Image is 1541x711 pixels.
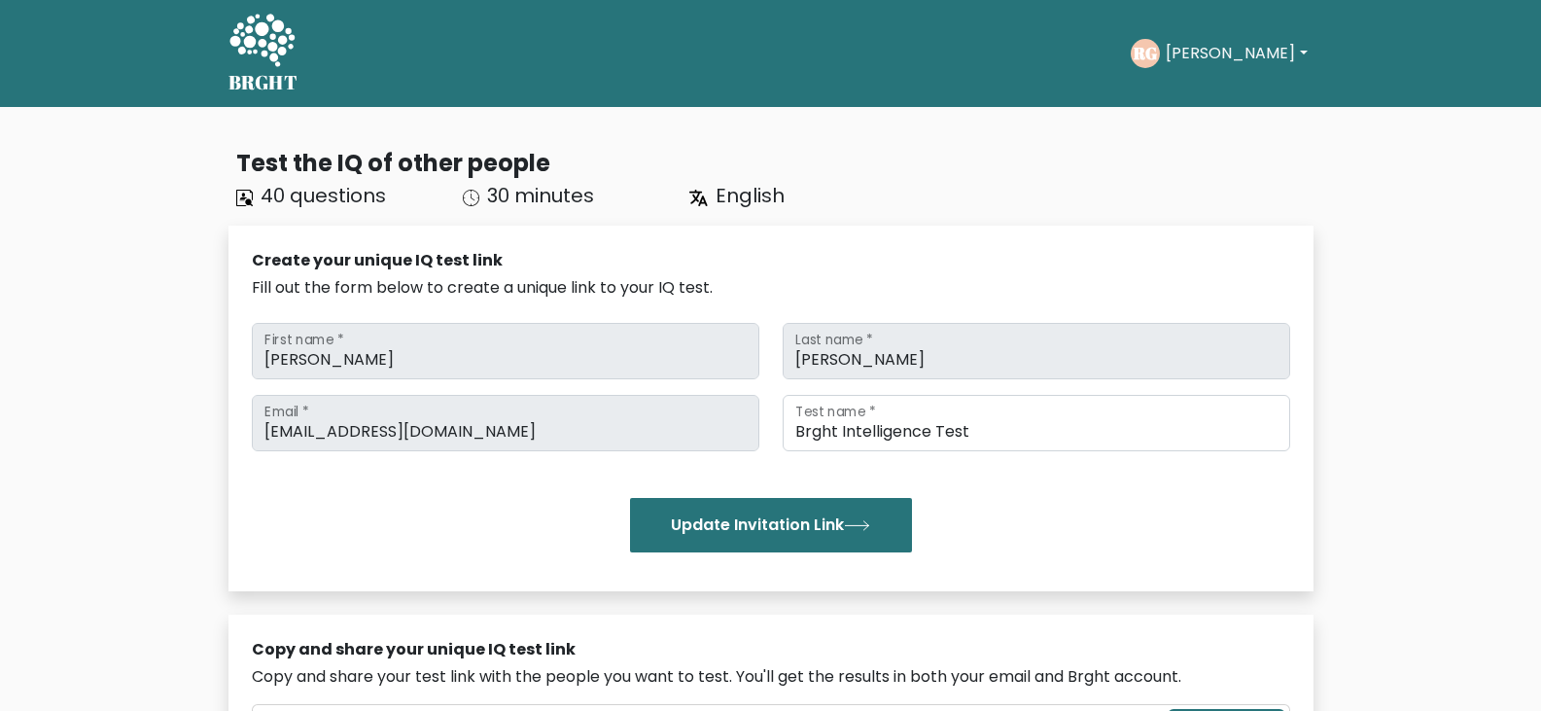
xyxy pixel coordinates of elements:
[236,146,1313,181] div: Test the IQ of other people
[252,323,759,379] input: First name
[783,323,1290,379] input: Last name
[252,276,1290,300] div: Fill out the form below to create a unique link to your IQ test.
[261,182,386,209] span: 40 questions
[1160,41,1313,66] button: [PERSON_NAME]
[716,182,785,209] span: English
[487,182,594,209] span: 30 minutes
[252,395,759,451] input: Email
[252,638,1290,661] div: Copy and share your unique IQ test link
[630,498,912,552] button: Update Invitation Link
[1133,42,1157,64] text: RG
[252,249,1290,272] div: Create your unique IQ test link
[228,8,298,99] a: BRGHT
[252,665,1290,689] div: Copy and share your test link with the people you want to test. You'll get the results in both yo...
[783,395,1290,451] input: Test name
[228,71,298,94] h5: BRGHT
